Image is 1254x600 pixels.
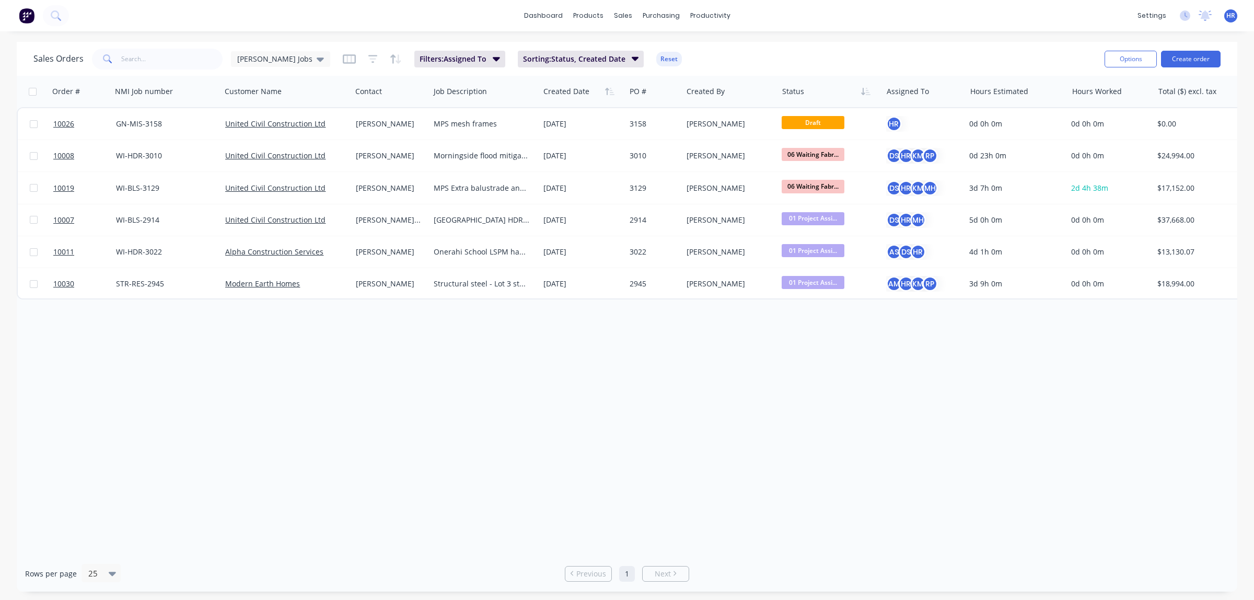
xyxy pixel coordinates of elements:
span: Sorting: Status, Created Date [523,54,625,64]
span: 01 Project Assi... [782,276,844,289]
h1: Sales Orders [33,54,84,64]
div: [PERSON_NAME] [687,151,769,161]
a: 10011 [53,236,116,268]
div: Total ($) excl. tax [1158,86,1216,97]
a: dashboard [519,8,568,24]
div: [PERSON_NAME] [687,183,769,193]
div: HR [898,180,914,196]
span: 0d 0h 0m [1071,151,1104,160]
div: KM [910,180,926,196]
a: Modern Earth Homes [225,279,300,289]
div: [GEOGRAPHIC_DATA] HDR and Supports [434,215,530,225]
div: 2914 [630,215,676,225]
input: Search... [121,49,223,70]
div: [PERSON_NAME] [687,279,769,289]
button: ASDSHR [886,244,926,260]
a: 10008 [53,140,116,171]
div: 3010 [630,151,676,161]
div: DS [886,148,902,164]
div: [DATE] [543,279,621,289]
button: Create order [1161,51,1221,67]
span: 0d 0h 0m [1071,247,1104,257]
span: 10019 [53,183,74,193]
span: 10030 [53,279,74,289]
div: 5d 0h 0m [969,215,1058,225]
a: United Civil Construction Ltd [225,151,326,160]
div: MH [910,212,926,228]
a: Next page [643,569,689,579]
div: AS [886,244,902,260]
button: Sorting:Status, Created Date [518,51,644,67]
a: United Civil Construction Ltd [225,215,326,225]
button: DSHRKMMH [886,180,938,196]
span: Previous [576,569,606,579]
div: 3129 [630,183,676,193]
div: 4d 1h 0m [969,247,1058,257]
div: 0d 0h 0m [969,119,1058,129]
div: Morningside flood mitigation handrails [434,151,530,161]
div: 3022 [630,247,676,257]
div: 3d 9h 0m [969,279,1058,289]
div: [PERSON_NAME] [356,119,422,129]
button: DSHRMH [886,212,926,228]
span: 01 Project Assi... [782,244,844,257]
div: GN-MIS-3158 [116,119,212,129]
div: [PERSON_NAME] van der [PERSON_NAME] [356,215,422,225]
div: HR [910,244,926,260]
span: 06 Waiting Fabr... [782,148,844,161]
span: 2d 4h 38m [1071,183,1108,193]
span: 01 Project Assi... [782,212,844,225]
a: United Civil Construction Ltd [225,119,326,129]
div: Created Date [543,86,589,97]
a: Previous page [565,569,611,579]
span: Rows per page [25,569,77,579]
span: Filters: Assigned To [420,54,486,64]
div: DS [898,244,914,260]
a: Page 1 is your current page [619,566,635,582]
div: WI-BLS-2914 [116,215,212,225]
a: Alpha Construction Services [225,247,323,257]
div: [DATE] [543,215,621,225]
a: United Civil Construction Ltd [225,183,326,193]
div: STR-RES-2945 [116,279,212,289]
span: 0d 0h 0m [1071,279,1104,289]
div: [PERSON_NAME] [356,247,422,257]
div: Order # [52,86,80,97]
div: HR [886,116,902,132]
button: Options [1105,51,1157,67]
div: Contact [355,86,382,97]
div: DS [886,212,902,228]
div: RP [922,276,938,292]
div: sales [609,8,637,24]
div: Assigned To [887,86,929,97]
span: HR [1226,11,1235,20]
button: Filters:Assigned To [414,51,505,67]
div: [PERSON_NAME] [356,279,422,289]
div: HR [898,148,914,164]
div: [PERSON_NAME] [356,183,422,193]
div: WI-HDR-3010 [116,151,212,161]
div: Job Description [434,86,487,97]
span: 10011 [53,247,74,257]
div: WI-BLS-3129 [116,183,212,193]
a: 10026 [53,108,116,140]
button: Reset [656,52,682,66]
div: [PERSON_NAME] [687,215,769,225]
div: WI-HDR-3022 [116,247,212,257]
span: 10007 [53,215,74,225]
iframe: Intercom live chat [1218,564,1244,590]
div: [DATE] [543,247,621,257]
div: AM [886,276,902,292]
div: 2945 [630,279,676,289]
span: Draft [782,116,844,129]
span: 10026 [53,119,74,129]
button: DSHRKMRP [886,148,938,164]
div: MH [922,180,938,196]
div: HR [898,212,914,228]
div: HR [898,276,914,292]
div: PO # [630,86,646,97]
div: purchasing [637,8,685,24]
span: 10008 [53,151,74,161]
div: [PERSON_NAME] [356,151,422,161]
div: Hours Estimated [970,86,1028,97]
